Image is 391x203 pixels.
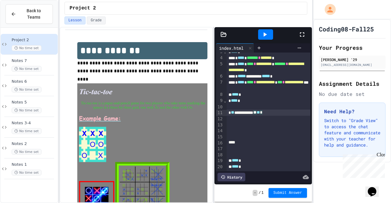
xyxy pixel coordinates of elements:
div: 20 [216,164,224,170]
button: Grade [87,16,106,24]
span: Back to Teams [20,8,48,20]
span: Project 2 [12,38,57,43]
button: Lesson [64,16,86,24]
div: 18 [216,152,224,158]
div: Chat with us now!Close [2,2,42,39]
div: [PERSON_NAME] '29 [321,57,384,62]
div: 9 [216,98,224,104]
div: 19 [216,158,224,164]
iframe: chat widget [340,152,385,178]
h1: Coding08-Fall25 [319,25,374,33]
div: 8 [216,92,224,98]
div: 6 [216,73,224,79]
div: 11 [216,110,224,116]
span: No time set [12,87,42,92]
span: Fold line [224,98,227,103]
span: 1 [261,190,264,195]
div: 17 [216,146,224,152]
iframe: chat widget [365,179,385,197]
div: 13 [216,122,224,128]
div: No due date set [319,90,386,98]
div: 16 [216,140,224,146]
span: Notes 2 [12,141,57,147]
h2: Assignment Details [319,79,386,88]
div: 15 [216,134,224,140]
div: index.html [216,45,247,51]
span: / [259,190,261,195]
span: No time set [12,45,42,51]
span: Project 2 [70,5,96,12]
span: Notes 5 [12,100,57,105]
span: - [253,190,257,196]
div: My Account [318,2,337,16]
span: Fold line [224,49,227,54]
div: 12 [216,116,224,122]
span: No time set [12,66,42,72]
span: No time set [12,170,42,176]
div: index.html [216,43,254,53]
div: 4 [216,55,224,61]
span: No time set [12,107,42,113]
button: Back to Teams [5,4,53,24]
div: [EMAIL_ADDRESS][DOMAIN_NAME] [321,63,384,67]
h3: Need Help? [324,108,380,115]
p: Switch to "Grade View" to access the chat feature and communicate with your teacher for help and ... [324,118,380,148]
span: Submit Answer [273,190,302,195]
button: Submit Answer [269,188,307,198]
span: No time set [12,128,42,134]
div: 10 [216,104,224,110]
div: History [217,173,245,181]
span: No time set [12,149,42,155]
h2: Your Progress [319,43,386,52]
span: Notes 1 [12,162,57,167]
span: Notes 3-4 [12,121,57,126]
div: 5 [216,61,224,73]
span: Notes 7 [12,58,57,63]
span: Notes 6 [12,79,57,84]
div: 7 [216,79,224,92]
div: 21 [216,170,224,176]
div: 14 [216,128,224,134]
